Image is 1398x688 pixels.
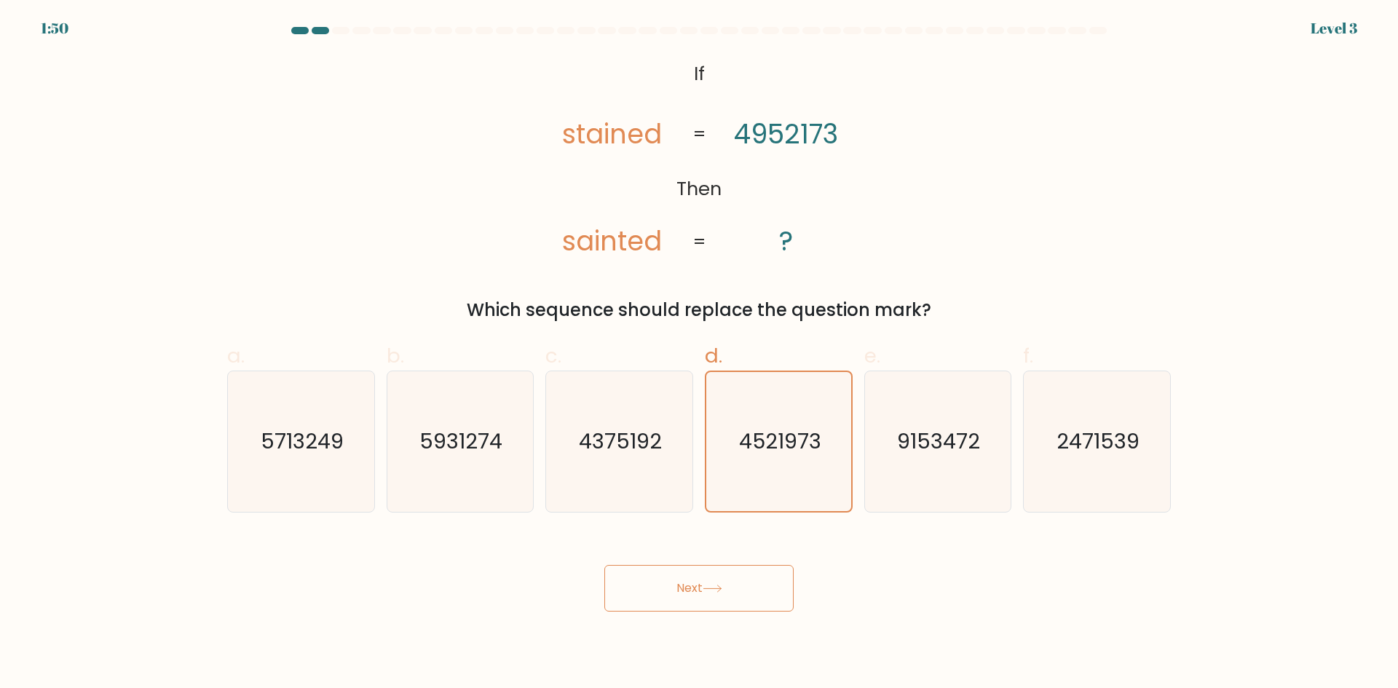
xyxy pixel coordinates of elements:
text: 9153472 [898,427,981,456]
tspan: = [692,229,706,255]
tspan: = [692,122,706,148]
div: 1:50 [41,17,68,39]
text: 5931274 [420,427,503,456]
tspan: ? [779,222,793,260]
tspan: 4952173 [734,115,838,153]
button: Next [604,565,794,612]
span: c. [545,341,561,370]
tspan: If [694,60,705,87]
div: Level 3 [1311,17,1357,39]
svg: @import url('[URL][DOMAIN_NAME]); [532,55,866,262]
span: f. [1023,341,1033,370]
text: 4375192 [580,427,663,456]
text: 4521973 [739,427,821,456]
tspan: stained [562,115,662,153]
div: Which sequence should replace the question mark? [236,297,1162,323]
text: 5713249 [261,427,344,456]
span: b. [387,341,404,370]
text: 2471539 [1057,427,1140,456]
tspan: sainted [562,222,662,260]
tspan: Then [676,176,722,202]
span: a. [227,341,245,370]
span: d. [705,341,722,370]
span: e. [864,341,880,370]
